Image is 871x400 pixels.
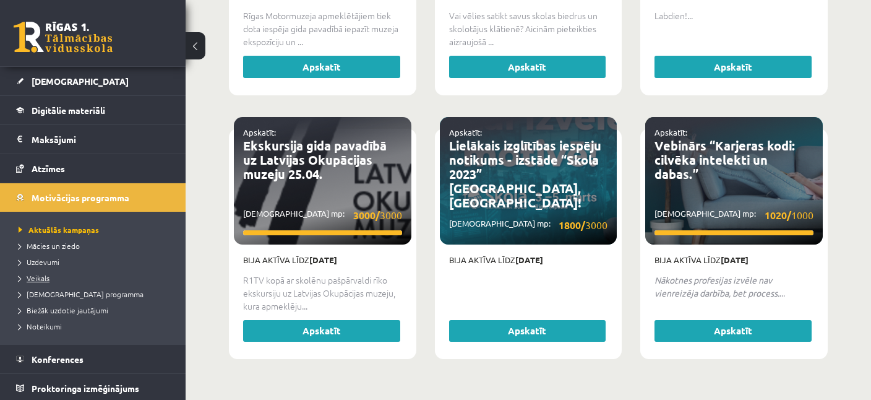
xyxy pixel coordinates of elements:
[19,321,62,331] span: Noteikumi
[654,56,812,78] a: Apskatīt
[243,56,400,78] a: Apskatīt
[765,207,813,223] span: 1000
[16,125,170,154] a: Maksājumi
[559,219,585,232] strong: 1800/
[19,305,108,315] span: Biežāk uzdotie jautājumi
[559,217,607,233] span: 3000
[449,127,482,137] a: Apskatīt:
[16,67,170,95] a: [DEMOGRAPHIC_DATA]
[243,127,276,137] a: Apskatīt:
[721,254,749,265] strong: [DATE]
[32,192,129,203] span: Motivācijas programma
[243,9,402,48] p: Rīgas Motormuzeja apmeklētājiem tiek dota iespēja gida pavadībā iepazīt muzeja ekspozīciju un ...
[243,137,387,182] a: Ekskursija gida pavadībā uz Latvijas Okupācijas muzeju 25.04.
[449,137,601,211] a: Lielākais izglītības iespēju notikums - izstāde “Skola 2023” [GEOGRAPHIC_DATA], [GEOGRAPHIC_DATA]!
[243,320,400,342] a: Apskatīt
[19,272,173,284] a: Veikals
[19,305,173,316] a: Biežāk uzdotie jautājumi
[654,9,813,22] p: Labdien!...
[243,274,402,313] p: R1TV kopā ar skolēnu pašpārvaldi rīko ekskursiju uz Latvijas Okupācijas muzeju, kura apmeklēju...
[449,254,608,266] p: Bija aktīva līdz
[449,9,608,48] p: Vai vēlies satikt savus skolas biedrus un skolotājus klātienē? Aicinām pieteikties aizraujošā ...
[19,321,173,332] a: Noteikumi
[14,22,113,53] a: Rīgas 1. Tālmācības vidusskola
[32,76,129,87] span: [DEMOGRAPHIC_DATA]
[353,207,402,223] span: 3000
[19,224,173,235] a: Aktuālās kampaņas
[19,256,173,267] a: Uzdevumi
[449,320,606,342] a: Apskatīt
[16,154,170,183] a: Atzīmes
[19,225,99,235] span: Aktuālās kampaņas
[32,105,105,116] span: Digitālie materiāli
[654,137,796,182] a: Vebinārs “Karjeras kodi: cilvēka intelekti un dabas.”
[19,273,49,283] span: Veikals
[32,383,139,394] span: Proktoringa izmēģinājums
[32,163,65,174] span: Atzīmes
[32,125,170,154] legend: Maksājumi
[515,254,543,265] strong: [DATE]
[309,254,337,265] strong: [DATE]
[16,183,170,212] a: Motivācijas programma
[19,289,173,300] a: [DEMOGRAPHIC_DATA] programma
[19,289,144,299] span: [DEMOGRAPHIC_DATA] programma
[765,209,791,222] strong: 1020/
[654,127,687,137] a: Apskatīt:
[16,96,170,124] a: Digitālie materiāli
[19,257,59,267] span: Uzdevumi
[449,56,606,78] a: Apskatīt
[654,207,813,223] p: [DEMOGRAPHIC_DATA] mp:
[654,274,813,300] p: ...
[654,320,812,342] a: Apskatīt
[654,254,813,266] p: Bija aktīva līdz
[19,241,80,251] span: Mācies un ziedo
[353,209,380,222] strong: 3000/
[654,274,779,298] em: Nākotnes profesijas izvēle nav vienreizēja darbība, bet process.
[32,354,84,365] span: Konferences
[449,217,608,233] p: [DEMOGRAPHIC_DATA] mp:
[19,240,173,251] a: Mācies un ziedo
[243,254,402,266] p: Bija aktīva līdz
[243,207,402,223] p: [DEMOGRAPHIC_DATA] mp:
[16,345,170,373] a: Konferences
